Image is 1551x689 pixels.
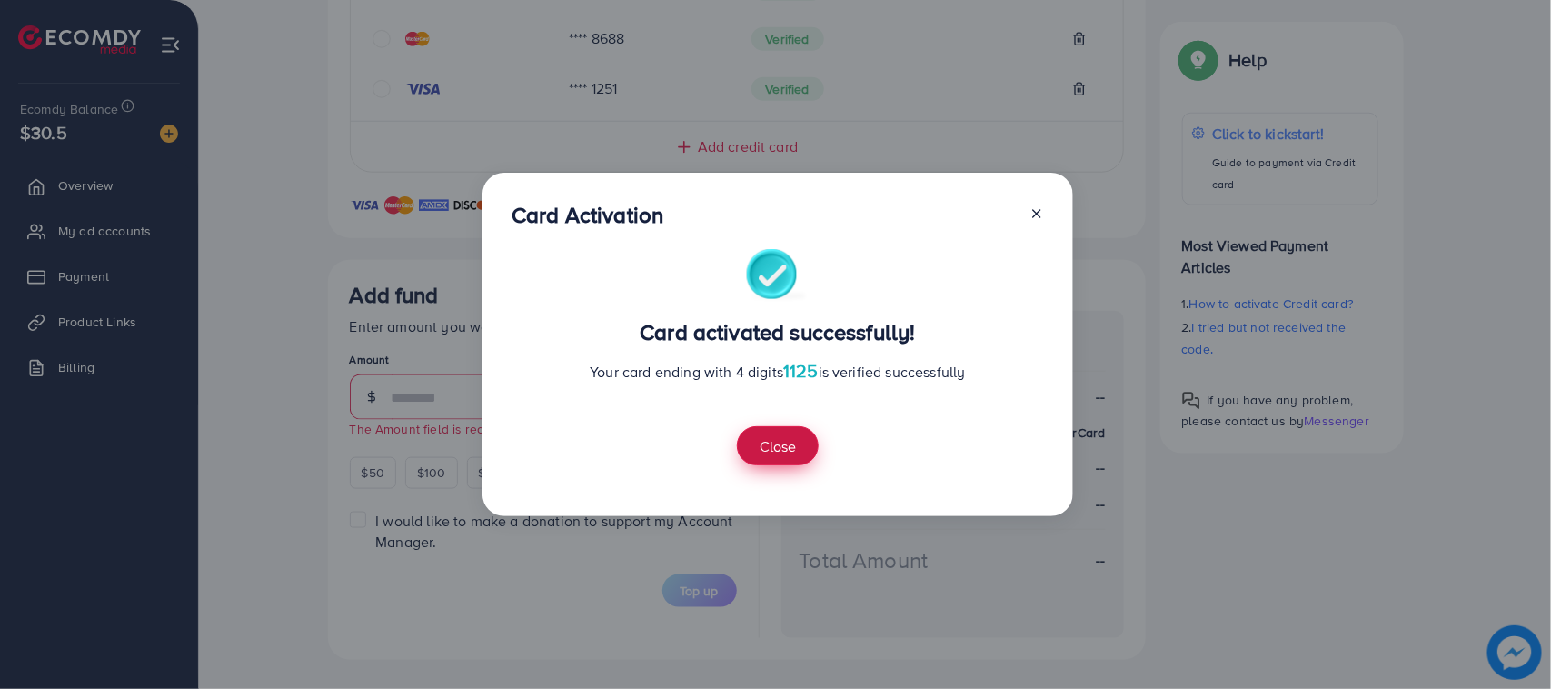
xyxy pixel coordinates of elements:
img: success [746,249,810,305]
button: Close [737,426,819,465]
h3: Card activated successfully! [512,319,1044,345]
span: 1125 [783,357,819,384]
h3: Card Activation [512,202,663,228]
p: Your card ending with 4 digits is verified successfully [512,360,1044,383]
